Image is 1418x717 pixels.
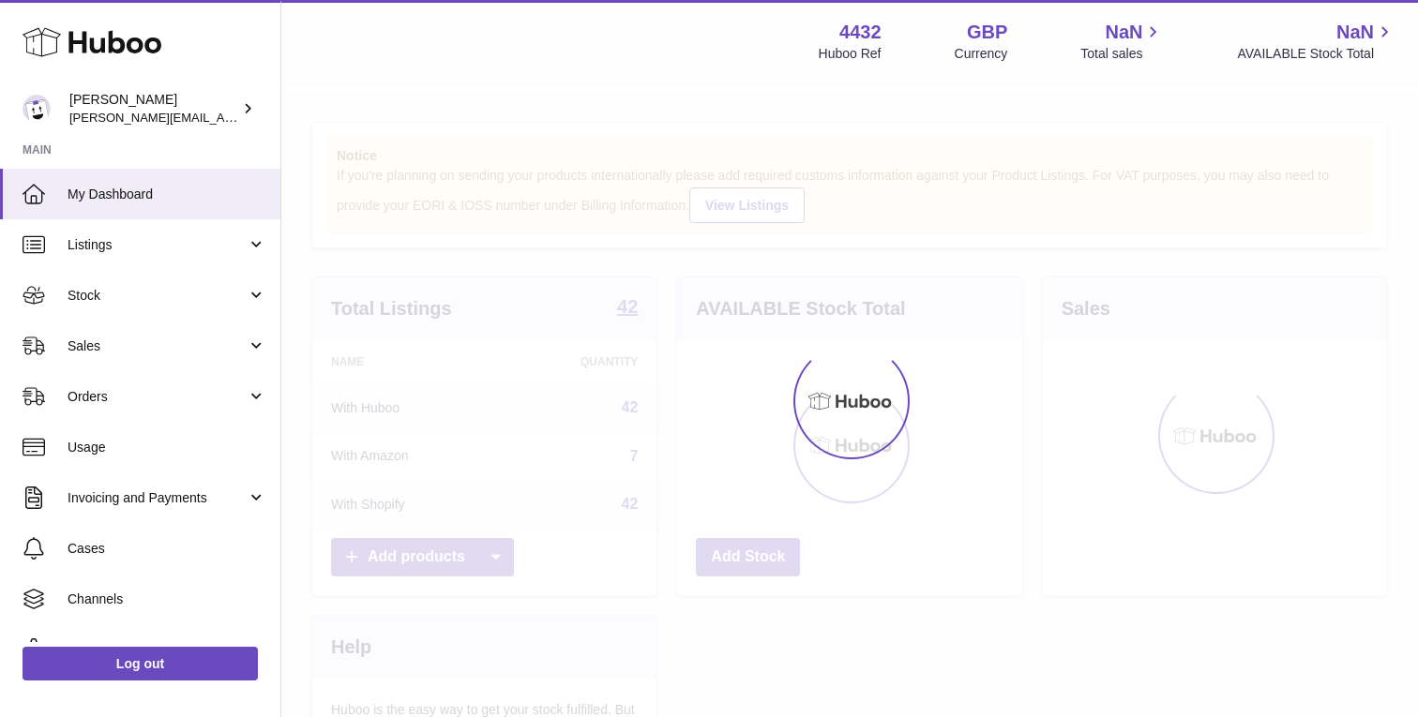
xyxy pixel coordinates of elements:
span: Usage [68,439,266,456]
img: akhil@amalachai.com [23,95,51,123]
span: NaN [1336,20,1374,45]
a: NaN AVAILABLE Stock Total [1237,20,1395,63]
span: Settings [68,641,266,659]
span: My Dashboard [68,186,266,203]
span: Stock [68,287,247,305]
span: Sales [68,337,247,355]
span: Channels [68,590,266,608]
span: AVAILABLE Stock Total [1237,45,1395,63]
span: Orders [68,388,247,406]
span: Invoicing and Payments [68,489,247,507]
span: Total sales [1080,45,1164,63]
strong: 4432 [839,20,882,45]
span: Cases [68,540,266,558]
strong: GBP [967,20,1007,45]
div: Currency [955,45,1008,63]
a: NaN Total sales [1080,20,1164,63]
span: [PERSON_NAME][EMAIL_ADDRESS][DOMAIN_NAME] [69,110,376,125]
span: NaN [1105,20,1142,45]
a: Log out [23,647,258,680]
div: [PERSON_NAME] [69,91,238,127]
span: Listings [68,236,247,254]
div: Huboo Ref [819,45,882,63]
